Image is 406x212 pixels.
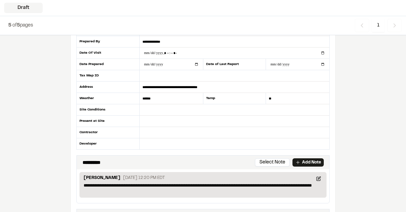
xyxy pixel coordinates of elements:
[8,22,33,29] p: of pages
[76,116,140,127] div: Present at Site
[203,93,266,104] div: Temp
[84,175,120,182] p: [PERSON_NAME]
[76,70,140,82] div: Tax Map ID
[372,19,385,32] span: 1
[4,3,43,13] div: Draft
[8,23,11,28] span: 5
[76,82,140,93] div: Address
[76,59,140,70] div: Date Prepared
[76,104,140,116] div: Site Conditions
[76,93,140,104] div: Weather
[17,23,20,28] span: 5
[355,19,402,32] nav: Navigation
[76,138,140,149] div: Developer
[123,175,165,181] p: [DATE] 12:20 PM EDT
[76,127,140,138] div: Contractor
[76,47,140,59] div: Date Of Visit
[302,159,321,166] p: Add Note
[76,36,140,47] div: Prepared By
[203,59,266,70] div: Date of Last Report
[255,158,290,167] button: Select Note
